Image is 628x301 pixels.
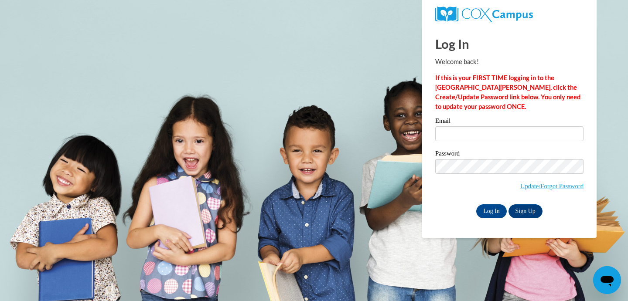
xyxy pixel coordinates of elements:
[435,150,584,159] label: Password
[435,7,584,22] a: COX Campus
[593,266,621,294] iframe: Button to launch messaging window
[435,118,584,126] label: Email
[435,74,580,110] strong: If this is your FIRST TIME logging in to the [GEOGRAPHIC_DATA][PERSON_NAME], click the Create/Upd...
[435,57,584,67] p: Welcome back!
[509,204,543,218] a: Sign Up
[520,183,584,189] a: Update/Forgot Password
[435,7,533,22] img: COX Campus
[435,35,584,53] h1: Log In
[476,204,507,218] input: Log In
